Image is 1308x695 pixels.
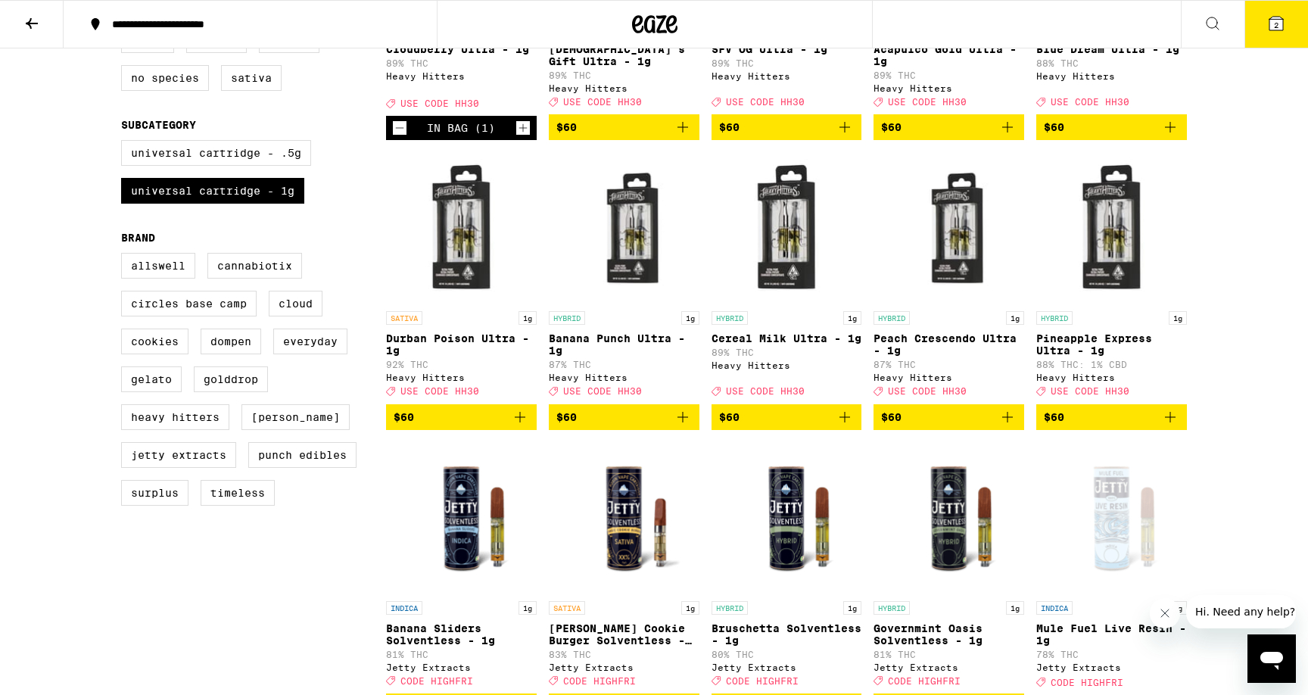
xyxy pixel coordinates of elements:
[874,311,910,325] p: HYBRID
[549,442,699,594] img: Jetty Extracts - Tangie Cookie Burger Solventless - 1g
[843,601,861,615] p: 1g
[681,311,699,325] p: 1g
[1036,152,1187,304] img: Heavy Hitters - Pineapple Express Ultra - 1g
[549,114,699,140] button: Add to bag
[712,152,862,404] a: Open page for Cereal Milk Ultra - 1g from Heavy Hitters
[881,121,902,133] span: $60
[549,622,699,647] p: [PERSON_NAME] Cookie Burger Solventless - 1g
[386,332,537,357] p: Durban Poison Ultra - 1g
[712,114,862,140] button: Add to bag
[201,329,261,354] label: Dompen
[874,114,1024,140] button: Add to bag
[563,387,642,397] span: USE CODE HH30
[549,360,699,369] p: 87% THC
[888,97,967,107] span: USE CODE HH30
[386,311,422,325] p: SATIVA
[712,311,748,325] p: HYBRID
[888,387,967,397] span: USE CODE HH30
[386,360,537,369] p: 92% THC
[386,71,537,81] div: Heavy Hitters
[121,65,209,91] label: No Species
[549,442,699,693] a: Open page for Tangie Cookie Burger Solventless - 1g from Jetty Extracts
[1051,97,1129,107] span: USE CODE HH30
[386,442,537,693] a: Open page for Banana Sliders Solventless - 1g from Jetty Extracts
[681,601,699,615] p: 1g
[248,442,357,468] label: Punch Edibles
[719,121,740,133] span: $60
[726,97,805,107] span: USE CODE HH30
[874,650,1024,659] p: 81% THC
[1051,387,1129,397] span: USE CODE HH30
[400,676,473,686] span: CODE HIGHFRI
[519,311,537,325] p: 1g
[121,119,196,131] legend: Subcategory
[874,372,1024,382] div: Heavy Hitters
[1051,678,1123,687] span: CODE HIGHFRI
[392,120,407,136] button: Decrement
[386,58,537,68] p: 89% THC
[1244,1,1308,48] button: 2
[556,411,577,423] span: $60
[1036,650,1187,659] p: 78% THC
[400,98,479,108] span: USE CODE HH30
[726,676,799,686] span: CODE HIGHFRI
[386,152,537,404] a: Open page for Durban Poison Ultra - 1g from Heavy Hitters
[121,404,229,430] label: Heavy Hitters
[386,662,537,672] div: Jetty Extracts
[712,152,862,304] img: Heavy Hitters - Cereal Milk Ultra - 1g
[712,622,862,647] p: Bruschetta Solventless - 1g
[712,332,862,344] p: Cereal Milk Ultra - 1g
[386,372,537,382] div: Heavy Hitters
[549,372,699,382] div: Heavy Hitters
[874,152,1024,304] img: Heavy Hitters - Peach Crescendo Ultra - 1g
[1036,58,1187,68] p: 88% THC
[563,97,642,107] span: USE CODE HH30
[549,83,699,93] div: Heavy Hitters
[874,442,1024,594] img: Jetty Extracts - Governmint Oasis Solventless - 1g
[874,622,1024,647] p: Governmint Oasis Solventless - 1g
[1036,114,1187,140] button: Add to bag
[712,404,862,430] button: Add to bag
[386,404,537,430] button: Add to bag
[874,83,1024,93] div: Heavy Hitters
[1036,360,1187,369] p: 88% THC: 1% CBD
[1274,20,1278,30] span: 2
[121,291,257,316] label: Circles Base Camp
[549,311,585,325] p: HYBRID
[712,71,862,81] div: Heavy Hitters
[121,442,236,468] label: Jetty Extracts
[712,58,862,68] p: 89% THC
[386,152,537,304] img: Heavy Hitters - Durban Poison Ultra - 1g
[712,347,862,357] p: 89% THC
[386,43,537,55] p: Cloudberry Ultra - 1g
[121,232,155,244] legend: Brand
[400,387,479,397] span: USE CODE HH30
[881,411,902,423] span: $60
[549,152,699,404] a: Open page for Banana Punch Ultra - 1g from Heavy Hitters
[207,253,302,279] label: Cannabiotix
[549,70,699,80] p: 89% THC
[874,360,1024,369] p: 87% THC
[1006,601,1024,615] p: 1g
[241,404,350,430] label: [PERSON_NAME]
[549,43,699,67] p: [DEMOGRAPHIC_DATA]'s Gift Ultra - 1g
[1006,311,1024,325] p: 1g
[121,253,195,279] label: Allswell
[1036,311,1073,325] p: HYBRID
[121,480,188,506] label: Surplus
[1036,662,1187,672] div: Jetty Extracts
[1044,121,1064,133] span: $60
[1036,43,1187,55] p: Blue Dream Ultra - 1g
[549,662,699,672] div: Jetty Extracts
[273,329,347,354] label: Everyday
[269,291,322,316] label: Cloud
[556,121,577,133] span: $60
[1169,311,1187,325] p: 1g
[1036,404,1187,430] button: Add to bag
[394,411,414,423] span: $60
[874,601,910,615] p: HYBRID
[874,152,1024,404] a: Open page for Peach Crescendo Ultra - 1g from Heavy Hitters
[549,152,699,304] img: Heavy Hitters - Banana Punch Ultra - 1g
[121,366,182,392] label: Gelato
[563,676,636,686] span: CODE HIGHFRI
